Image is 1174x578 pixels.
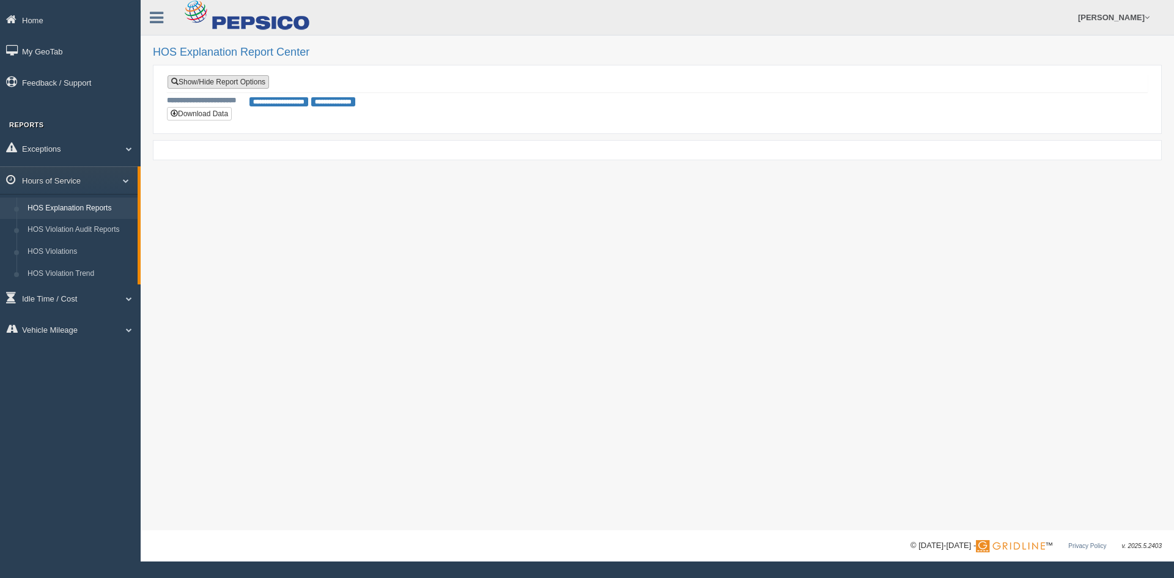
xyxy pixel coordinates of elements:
[1068,543,1106,549] a: Privacy Policy
[1122,543,1162,549] span: v. 2025.5.2403
[976,540,1045,552] img: Gridline
[167,107,232,120] button: Download Data
[22,198,138,220] a: HOS Explanation Reports
[22,219,138,241] a: HOS Violation Audit Reports
[22,241,138,263] a: HOS Violations
[153,46,1162,59] h2: HOS Explanation Report Center
[910,539,1162,552] div: © [DATE]-[DATE] - ™
[168,75,269,89] a: Show/Hide Report Options
[22,263,138,285] a: HOS Violation Trend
